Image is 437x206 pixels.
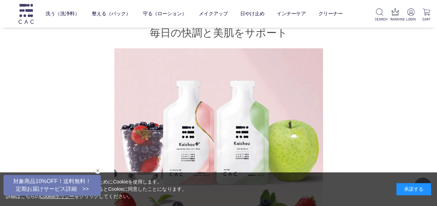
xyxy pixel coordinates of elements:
[390,8,400,22] a: RANKING
[277,5,306,23] a: インナーケア
[421,8,431,22] a: CART
[143,5,187,23] a: 守る（ローション）
[46,5,80,23] a: 洗う（洗浄料）
[318,5,342,23] a: クリーナー
[396,183,431,195] div: 承諾する
[375,17,385,22] p: SEARCH
[17,4,35,24] img: logo
[406,8,416,22] a: LOGIN
[390,17,400,22] p: RANKING
[375,8,385,22] a: SEARCH
[406,17,416,22] p: LOGIN
[240,5,265,23] a: 日やけ止め
[92,5,131,23] a: 整える（パック）
[421,17,431,22] p: CART
[199,5,228,23] a: メイクアップ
